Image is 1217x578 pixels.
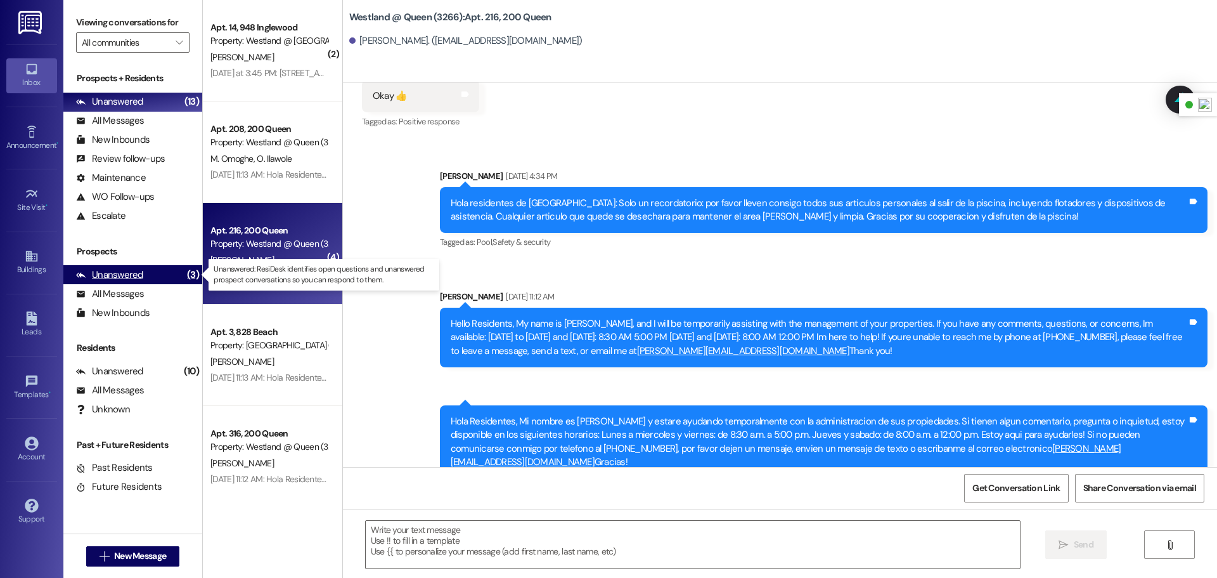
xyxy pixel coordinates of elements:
[76,13,190,32] label: Viewing conversations for
[76,384,144,397] div: All Messages
[18,11,44,34] img: ResiDesk Logo
[210,427,328,440] div: Apt. 316, 200 Queen
[76,190,154,204] div: WO Follow-ups
[184,265,202,285] div: (3)
[349,11,551,24] b: Westland @ Queen (3266): Apt. 216, 200 Queen
[451,197,1187,224] div: Hola residentes de [GEOGRAPHIC_DATA]: Solo un recordatorio: por favor lleven consigo todos sus ar...
[100,551,109,562] i: 
[1165,540,1175,550] i: 
[972,482,1060,495] span: Get Conversation Link
[637,345,849,357] a: [PERSON_NAME][EMAIL_ADDRESS][DOMAIN_NAME]
[210,136,328,149] div: Property: Westland @ Queen (3266)
[76,287,144,301] div: All Messages
[451,317,1187,358] div: Hello Residents, My name is [PERSON_NAME], and I will be temporarily assisting with the managemen...
[503,290,554,303] div: [DATE] 11:12 AM
[362,112,479,131] div: Tagged as:
[210,21,328,34] div: Apt. 14, 948 Inglewood
[76,133,150,147] div: New Inbounds
[49,388,51,397] span: •
[76,268,143,282] div: Unanswered
[210,339,328,352] div: Property: [GEOGRAPHIC_DATA] ([STREET_ADDRESS]) (3280)
[6,183,57,218] a: Site Visit •
[76,365,143,378] div: Unanswered
[86,546,180,567] button: New Message
[76,461,153,475] div: Past Residents
[6,308,57,342] a: Leads
[210,153,257,164] span: M. Omoghe
[440,169,1207,187] div: [PERSON_NAME]
[210,440,328,454] div: Property: Westland @ Queen (3266)
[214,264,434,286] p: Unanswered: ResiDesk identifies open questions and unanswered prospect conversations so you can r...
[493,237,550,247] span: Safety & security
[76,480,162,494] div: Future Residents
[210,325,328,339] div: Apt. 3, 828 Beach
[114,549,166,563] span: New Message
[210,237,328,251] div: Property: Westland @ Queen (3266)
[503,169,557,183] div: [DATE] 4:34 PM
[1059,540,1068,550] i: 
[82,32,169,53] input: All communities
[1074,538,1093,551] span: Send
[76,403,130,416] div: Unknown
[181,362,202,381] div: (10)
[210,356,274,367] span: [PERSON_NAME]
[210,122,328,136] div: Apt. 208, 200 Queen
[964,474,1068,502] button: Get Conversation Link
[6,58,57,93] a: Inbox
[63,245,202,258] div: Prospects
[451,415,1187,470] div: Hola Residentes, Mi nombre es [PERSON_NAME] y estare ayudando temporalmente con la administracion...
[76,152,165,166] div: Review follow-ups
[6,371,57,405] a: Templates •
[6,433,57,467] a: Account
[349,34,583,48] div: [PERSON_NAME]. ([EMAIL_ADDRESS][DOMAIN_NAME])
[176,37,183,48] i: 
[451,442,1121,468] a: [PERSON_NAME][EMAIL_ADDRESS][DOMAIN_NAME]
[63,341,202,355] div: Residents
[76,209,126,223] div: Escalate
[6,495,57,529] a: Support
[210,67,435,79] div: [DATE] at 3:45 PM: [STREET_ADDRESS] Inglewood [US_STATE]
[6,246,57,280] a: Buildings
[440,233,1207,251] div: Tagged as:
[181,92,202,112] div: (13)
[76,95,143,108] div: Unanswered
[76,114,144,128] div: All Messages
[210,224,328,237] div: Apt. 216, 200 Queen
[477,237,493,247] span: Pool ,
[210,34,328,48] div: Property: Westland @ [GEOGRAPHIC_DATA] (3272)
[399,116,460,127] span: Positive response
[373,89,408,103] div: Okay 👍
[63,438,202,452] div: Past + Future Residents
[46,201,48,210] span: •
[1045,530,1107,559] button: Send
[440,290,1207,308] div: [PERSON_NAME]
[257,153,292,164] span: O. Ilawole
[1083,482,1196,495] span: Share Conversation via email
[56,139,58,148] span: •
[210,51,274,63] span: [PERSON_NAME]
[210,457,274,469] span: [PERSON_NAME]
[76,171,146,185] div: Maintenance
[1075,474,1204,502] button: Share Conversation via email
[63,72,202,85] div: Prospects + Residents
[76,306,150,320] div: New Inbounds
[210,254,274,266] span: [PERSON_NAME]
